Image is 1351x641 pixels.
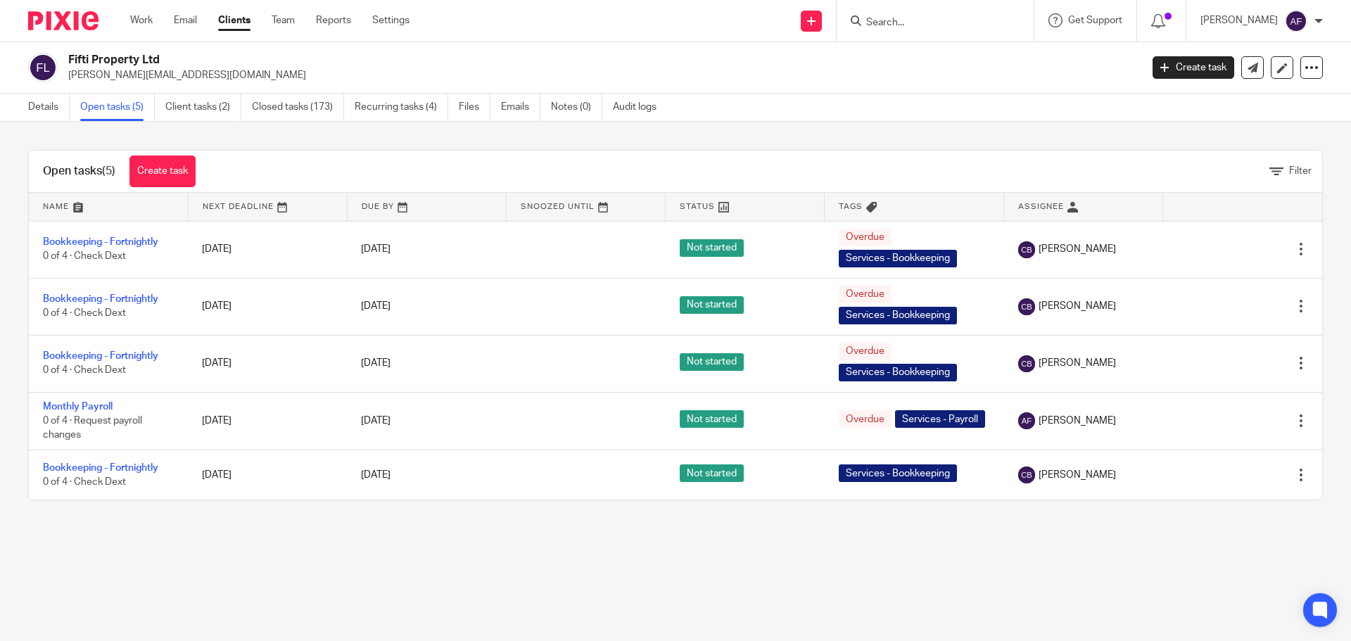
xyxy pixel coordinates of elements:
[43,477,126,487] span: 0 of 4 · Check Dext
[252,94,344,121] a: Closed tasks (173)
[361,244,391,254] span: [DATE]
[174,13,197,27] a: Email
[218,13,250,27] a: Clients
[551,94,602,121] a: Notes (0)
[43,294,158,304] a: Bookkeeping - Fortnightly
[43,164,115,179] h1: Open tasks
[316,13,351,27] a: Reports
[1039,468,1116,482] span: [PERSON_NAME]
[43,309,126,319] span: 0 of 4 · Check Dext
[839,464,957,482] span: Services - Bookkeeping
[839,410,892,428] span: Overdue
[28,53,58,82] img: svg%3E
[895,410,985,428] span: Services - Payroll
[865,17,991,30] input: Search
[188,450,347,500] td: [DATE]
[43,402,113,412] a: Monthly Payroll
[1039,242,1116,256] span: [PERSON_NAME]
[680,296,744,314] span: Not started
[839,229,892,246] span: Overdue
[68,68,1131,82] p: [PERSON_NAME][EMAIL_ADDRESS][DOMAIN_NAME]
[1039,299,1116,313] span: [PERSON_NAME]
[1153,56,1234,79] a: Create task
[459,94,490,121] a: Files
[43,351,158,361] a: Bookkeeping - Fortnightly
[1289,166,1312,176] span: Filter
[1200,13,1278,27] p: [PERSON_NAME]
[839,364,957,381] span: Services - Bookkeeping
[129,156,196,187] a: Create task
[355,94,448,121] a: Recurring tasks (4)
[1018,241,1035,258] img: svg%3E
[839,203,863,210] span: Tags
[272,13,295,27] a: Team
[80,94,155,121] a: Open tasks (5)
[188,278,347,335] td: [DATE]
[102,165,115,177] span: (5)
[680,353,744,371] span: Not started
[680,203,715,210] span: Status
[1018,298,1035,315] img: svg%3E
[839,286,892,303] span: Overdue
[43,252,126,262] span: 0 of 4 · Check Dext
[839,250,957,267] span: Services - Bookkeeping
[501,94,540,121] a: Emails
[1068,15,1122,25] span: Get Support
[28,94,70,121] a: Details
[839,307,957,324] span: Services - Bookkeeping
[43,463,158,473] a: Bookkeeping - Fortnightly
[1018,355,1035,372] img: svg%3E
[361,416,391,426] span: [DATE]
[188,392,347,450] td: [DATE]
[28,11,99,30] img: Pixie
[68,53,919,68] h2: Fifti Property Ltd
[361,470,391,480] span: [DATE]
[613,94,667,121] a: Audit logs
[361,301,391,311] span: [DATE]
[839,343,892,360] span: Overdue
[680,464,744,482] span: Not started
[130,13,153,27] a: Work
[1018,467,1035,483] img: svg%3E
[680,239,744,257] span: Not started
[372,13,410,27] a: Settings
[1039,414,1116,428] span: [PERSON_NAME]
[43,366,126,376] span: 0 of 4 · Check Dext
[680,410,744,428] span: Not started
[188,221,347,278] td: [DATE]
[1018,412,1035,429] img: svg%3E
[1039,356,1116,370] span: [PERSON_NAME]
[43,416,142,440] span: 0 of 4 · Request payroll changes
[1285,10,1307,32] img: svg%3E
[188,335,347,392] td: [DATE]
[165,94,241,121] a: Client tasks (2)
[361,358,391,368] span: [DATE]
[43,237,158,247] a: Bookkeeping - Fortnightly
[521,203,595,210] span: Snoozed Until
